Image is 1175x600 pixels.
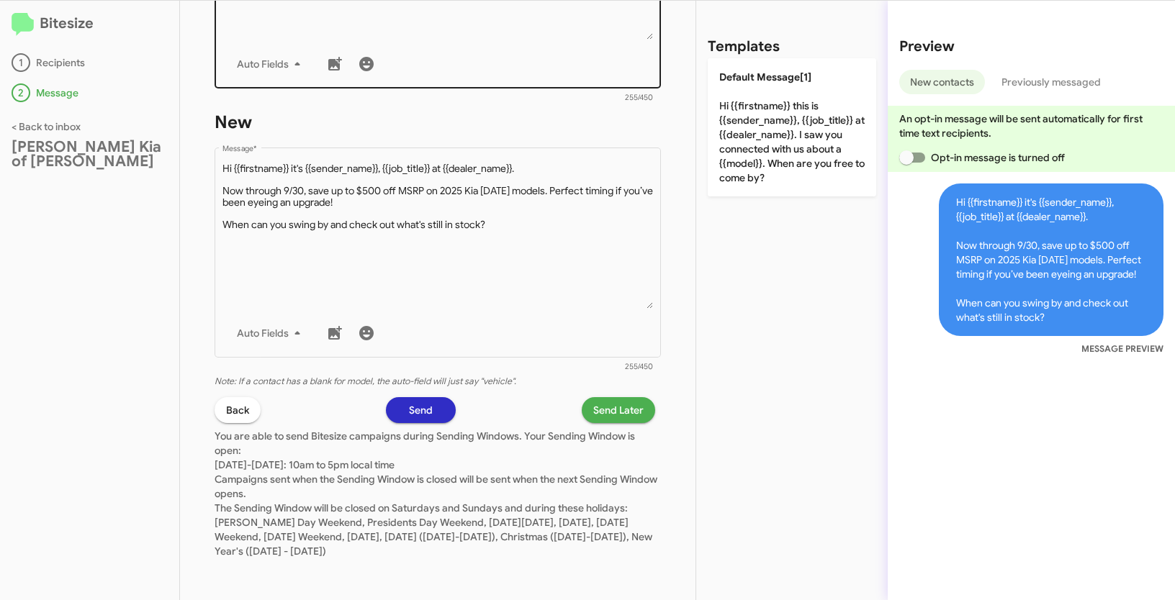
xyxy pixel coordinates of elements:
span: Hi {{firstname}} it's {{sender_name}}, {{job_title}} at {{dealer_name}}. Now through 9/30, save u... [939,183,1163,336]
h2: Preview [899,35,1163,58]
button: New contacts [899,70,985,94]
h2: Templates [708,35,780,58]
div: 1 [12,53,30,72]
button: Auto Fields [225,320,318,346]
span: Auto Fields [237,320,306,346]
span: Previously messaged [1001,70,1101,94]
button: Back [215,397,261,423]
div: 2 [12,83,30,102]
span: Back [226,397,249,423]
small: MESSAGE PREVIEW [1081,342,1163,356]
button: Auto Fields [225,51,318,77]
a: < Back to inbox [12,120,81,133]
span: New contacts [910,70,974,94]
span: Auto Fields [237,51,306,77]
img: logo-minimal.svg [12,13,34,36]
span: Opt-in message is turned off [931,149,1065,166]
button: Send Later [582,397,655,423]
div: [PERSON_NAME] Kia of [PERSON_NAME] [12,140,168,168]
h1: New [215,111,661,134]
p: An opt-in message will be sent automatically for first time text recipients. [899,112,1163,140]
div: Message [12,83,168,102]
button: Previously messaged [991,70,1112,94]
button: Send [386,397,456,423]
h2: Bitesize [12,12,168,36]
mat-hint: 255/450 [625,94,653,102]
p: Hi {{firstname}} this is {{sender_name}}, {{job_title}} at {{dealer_name}}. I saw you connected w... [708,58,876,196]
span: Send Later [593,397,644,423]
div: Recipients [12,53,168,72]
span: Default Message[1] [719,71,811,83]
span: Send [409,397,433,423]
i: Note: If a contact has a blank for model, the auto-field will just say "vehicle". [215,376,516,387]
mat-hint: 255/450 [625,363,653,371]
span: You are able to send Bitesize campaigns during Sending Windows. Your Sending Window is open: [DAT... [215,429,657,558]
